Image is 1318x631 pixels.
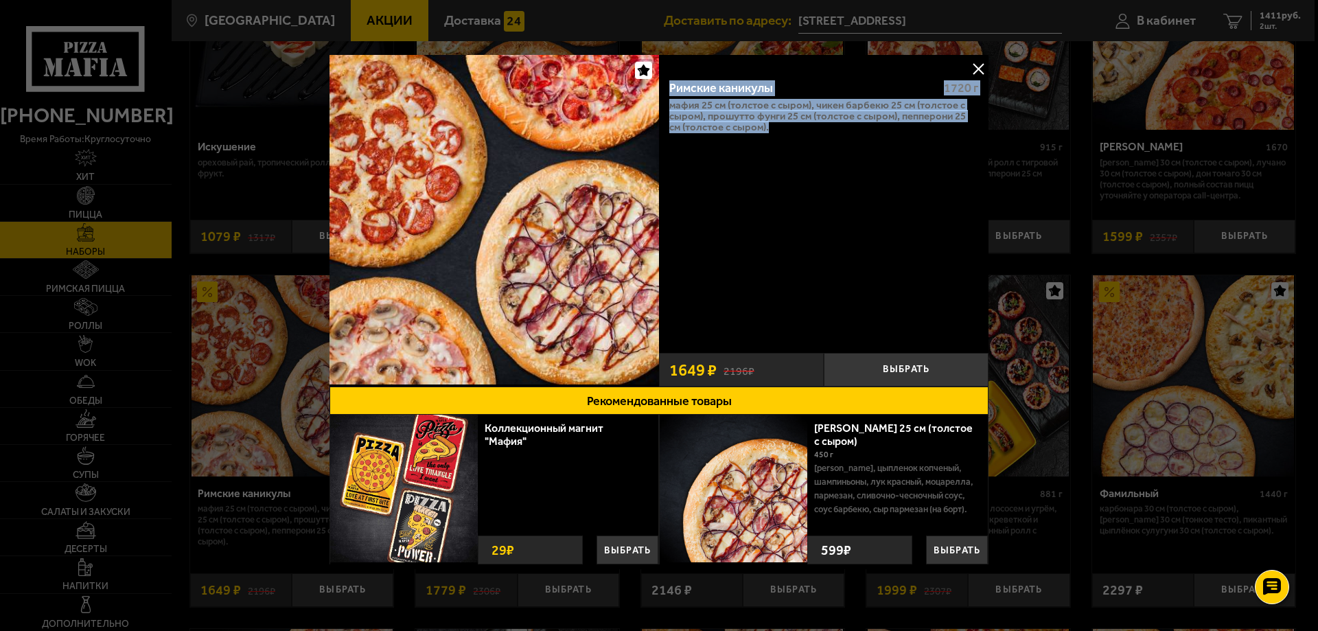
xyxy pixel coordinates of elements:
p: Мафия 25 см (толстое с сыром), Чикен Барбекю 25 см (толстое с сыром), Прошутто Фунги 25 см (толст... [669,100,978,133]
div: Римские каникулы [669,81,932,96]
button: Рекомендованные товары [329,387,988,415]
span: 1649 ₽ [669,362,717,378]
span: 450 г [814,450,833,459]
a: Коллекционный магнит "Мафия" [485,422,603,448]
p: [PERSON_NAME], цыпленок копченый, шампиньоны, лук красный, моцарелла, пармезан, сливочно-чесночны... [814,461,978,516]
button: Выбрать [824,353,988,387]
strong: 29 ₽ [488,536,518,564]
button: Выбрать [926,536,988,564]
s: 2196 ₽ [724,363,754,377]
span: 1720 г [944,80,978,95]
strong: 599 ₽ [818,536,855,564]
button: Выбрать [597,536,658,564]
a: [PERSON_NAME] 25 см (толстое с сыром) [814,422,973,448]
a: Римские каникулы [329,55,659,387]
img: Римские каникулы [329,55,659,385]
